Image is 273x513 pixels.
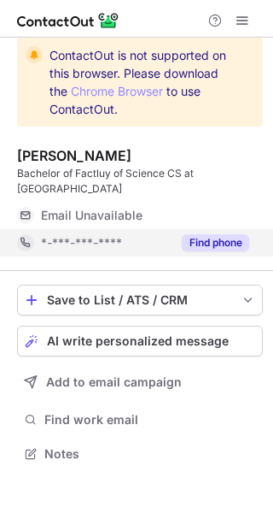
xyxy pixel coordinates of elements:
[26,46,43,63] img: warning
[17,442,263,466] button: Notes
[182,234,249,251] button: Reveal Button
[44,446,256,462] span: Notes
[49,46,232,118] span: ContactOut is not supported on this browser. Please download the to use ContactOut.
[44,412,256,427] span: Find work email
[17,408,263,432] button: Find work email
[17,166,263,197] div: Bachelor of Factluy of Science CS at [GEOGRAPHIC_DATA]
[17,367,263,398] button: Add to email campaign
[47,334,229,348] span: AI write personalized message
[41,208,142,223] span: Email Unavailable
[17,10,119,31] img: ContactOut v5.3.10
[46,375,182,389] span: Add to email campaign
[71,84,163,98] a: Chrome Browser
[47,293,233,307] div: Save to List / ATS / CRM
[17,147,131,164] div: [PERSON_NAME]
[17,285,263,315] button: save-profile-one-click
[17,326,263,357] button: AI write personalized message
